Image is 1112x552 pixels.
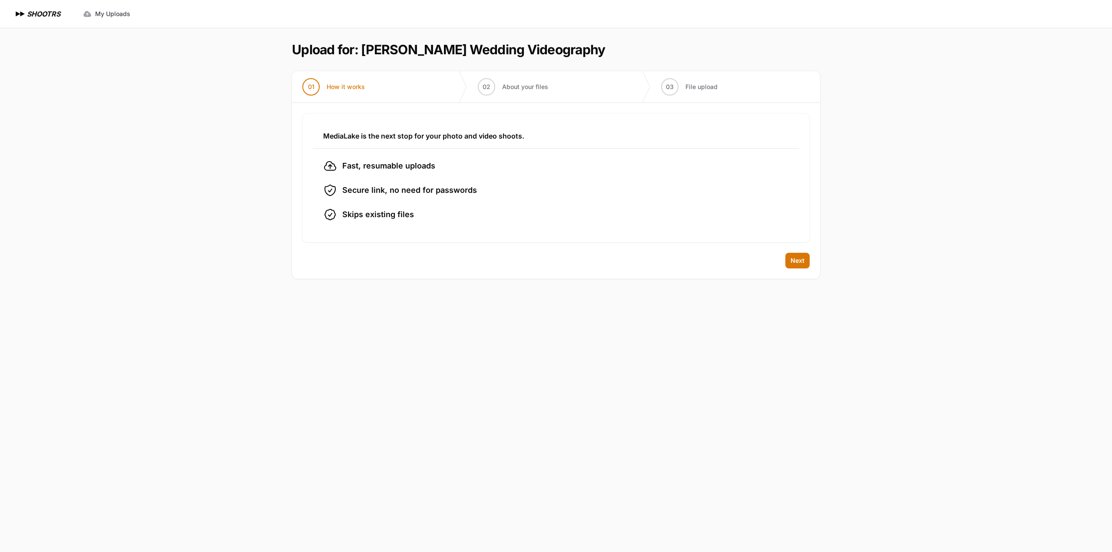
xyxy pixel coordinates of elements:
[78,6,136,22] a: My Uploads
[327,83,365,91] span: How it works
[292,71,375,102] button: 01 How it works
[785,253,810,268] button: Next
[791,256,804,265] span: Next
[308,83,314,91] span: 01
[27,9,60,19] h1: SHOOTRS
[651,71,728,102] button: 03 File upload
[342,160,435,172] span: Fast, resumable uploads
[292,42,605,57] h1: Upload for: [PERSON_NAME] Wedding Videography
[14,9,60,19] a: SHOOTRS SHOOTRS
[95,10,130,18] span: My Uploads
[323,131,789,141] h3: MediaLake is the next stop for your photo and video shoots.
[483,83,490,91] span: 02
[342,208,414,221] span: Skips existing files
[666,83,674,91] span: 03
[342,184,477,196] span: Secure link, no need for passwords
[502,83,548,91] span: About your files
[467,71,559,102] button: 02 About your files
[685,83,718,91] span: File upload
[14,9,27,19] img: SHOOTRS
